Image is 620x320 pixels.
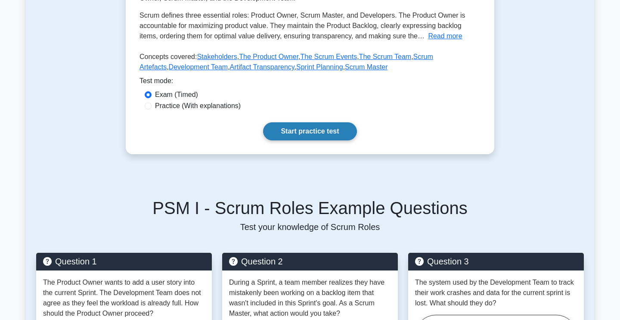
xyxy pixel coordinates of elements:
p: Test your knowledge of Scrum Roles [36,222,584,232]
h5: Question 2 [229,256,391,267]
label: Exam (Timed) [155,90,198,100]
p: The system used by the Development Team to track their work crashes and data for the current spri... [415,277,577,308]
a: Start practice test [263,122,356,140]
h5: Question 1 [43,256,205,267]
p: During a Sprint, a team member realizes they have mistakenly been working on a backlog item that ... [229,277,391,319]
h5: Question 3 [415,256,577,267]
a: Artifact Transparency [230,63,294,71]
a: Scrum Master [345,63,388,71]
a: Development Team [169,63,228,71]
button: Read more [428,31,462,41]
div: Test mode: [139,76,480,90]
a: The Product Owner [239,53,298,60]
a: Stakeholders [197,53,237,60]
a: The Scrum Team [359,53,412,60]
a: The Scrum Events [301,53,357,60]
label: Practice (With explanations) [155,101,241,111]
a: Sprint Planning [296,63,343,71]
p: Concepts covered: , , , , , , , , [139,52,480,76]
span: Scrum defines three essential roles: Product Owner, Scrum Master, and Developers. The Product Own... [139,12,465,40]
h5: PSM I - Scrum Roles Example Questions [36,198,584,218]
p: The Product Owner wants to add a user story into the current Sprint. The Development Team does no... [43,277,205,319]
